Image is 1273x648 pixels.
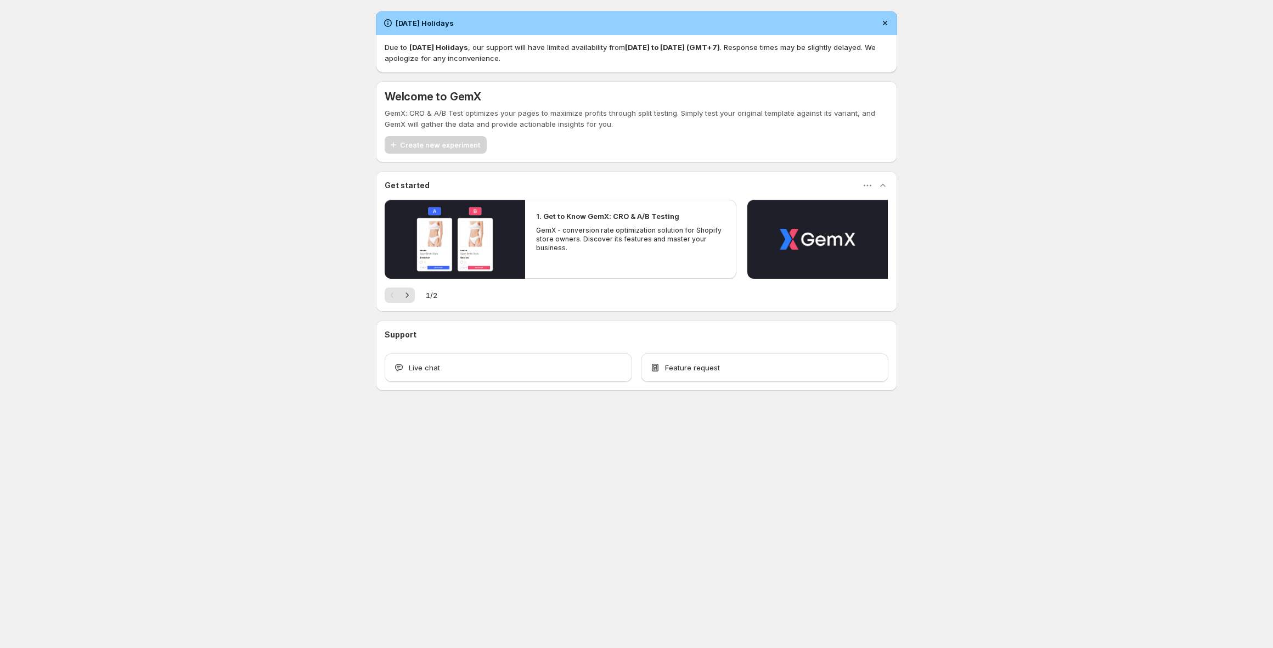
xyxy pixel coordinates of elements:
span: 1 / 2 [426,290,437,301]
strong: [DATE] Holidays [409,43,468,52]
h2: 1. Get to Know GemX: CRO & A/B Testing [536,211,679,222]
span: Live chat [409,362,440,373]
h2: [DATE] Holidays [396,18,454,29]
button: Play video [385,200,525,279]
button: Dismiss notification [877,15,893,31]
button: Next [399,288,415,303]
p: GemX - conversion rate optimization solution for Shopify store owners. Discover its features and ... [536,226,725,252]
button: Play video [747,200,888,279]
strong: [DATE] to [DATE] (GMT+7) [625,43,720,52]
h3: Get started [385,180,430,191]
p: GemX: CRO & A/B Test optimizes your pages to maximize profits through split testing. Simply test ... [385,108,888,129]
h3: Support [385,329,416,340]
span: Feature request [665,362,720,373]
p: Due to , our support will have limited availability from . Response times may be slightly delayed... [385,42,888,64]
h5: Welcome to GemX [385,90,481,103]
nav: Pagination [385,288,415,303]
